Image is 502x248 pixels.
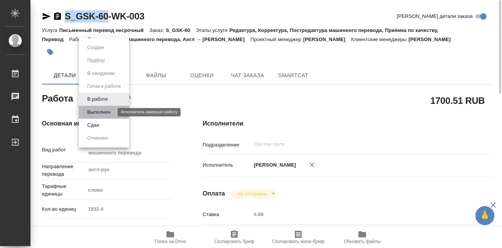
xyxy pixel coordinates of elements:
button: Выполнен [85,108,113,116]
button: Подбор [85,56,107,65]
button: Отменен [85,134,110,142]
button: В ожидании [85,69,117,78]
button: В работе [85,95,110,103]
button: Готов к работе [85,82,123,91]
button: Сдан [85,121,101,129]
button: Создан [85,43,106,52]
